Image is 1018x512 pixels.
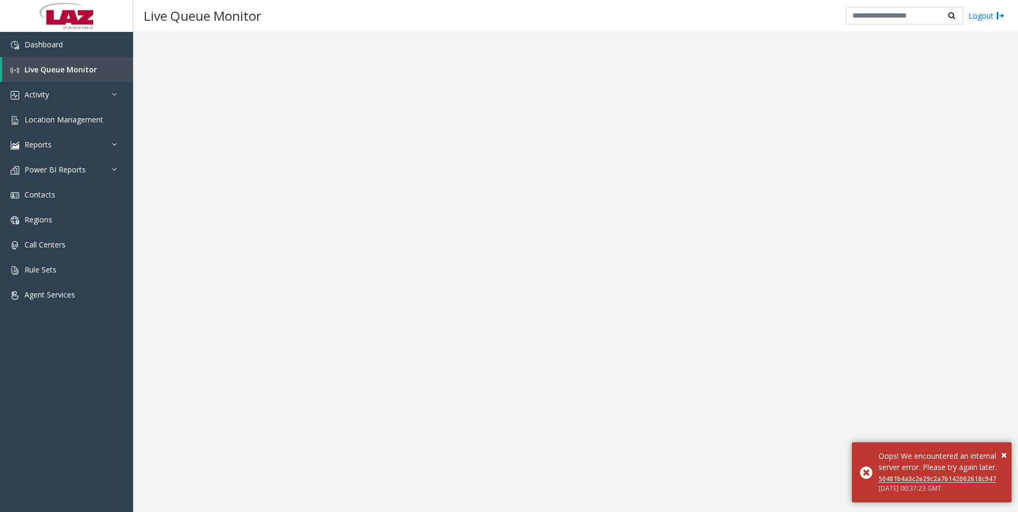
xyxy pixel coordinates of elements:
[138,3,267,29] h3: Live Queue Monitor
[24,214,52,225] span: Regions
[11,66,19,75] img: 'icon'
[24,240,65,250] span: Call Centers
[879,484,1004,493] div: [DATE] 00:37:23 GMT
[11,166,19,175] img: 'icon'
[24,290,75,300] span: Agent Services
[11,241,19,250] img: 'icon'
[24,89,49,100] span: Activity
[11,216,19,225] img: 'icon'
[11,266,19,275] img: 'icon'
[24,164,86,175] span: Power BI Reports
[24,114,103,125] span: Location Management
[24,189,55,200] span: Contacts
[2,57,133,82] a: Live Queue Monitor
[879,474,996,483] a: 50481b4a3c2e29c2a76142062618c947
[1001,448,1007,462] span: ×
[24,265,56,275] span: Rule Sets
[11,191,19,200] img: 'icon'
[1001,447,1007,463] button: Close
[24,39,63,49] span: Dashboard
[11,91,19,100] img: 'icon'
[11,291,19,300] img: 'icon'
[968,10,1005,21] a: Logout
[996,10,1005,21] img: logout
[24,139,52,150] span: Reports
[24,64,97,75] span: Live Queue Monitor
[879,450,1004,473] div: Oops! We encountered an internal server error. Please try again later.
[11,41,19,49] img: 'icon'
[11,141,19,150] img: 'icon'
[11,116,19,125] img: 'icon'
